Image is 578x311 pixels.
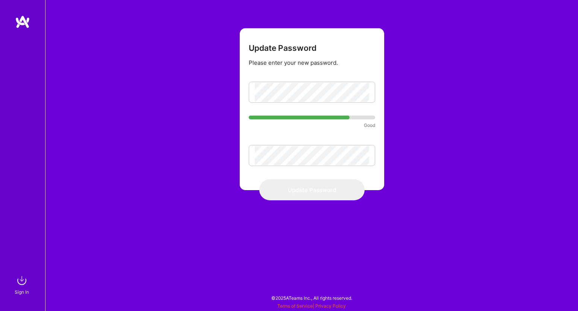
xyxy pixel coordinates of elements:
[249,59,338,67] div: Please enter your new password.
[249,43,316,53] h3: Update Password
[14,273,29,288] img: sign in
[315,303,346,309] a: Privacy Policy
[249,121,375,129] small: Good
[15,288,29,296] div: Sign In
[16,273,29,296] a: sign inSign In
[45,288,578,307] div: © 2025 ATeams Inc., All rights reserved.
[259,179,365,200] button: Update Password
[15,15,30,29] img: logo
[277,303,346,309] span: |
[277,303,313,309] a: Terms of Service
